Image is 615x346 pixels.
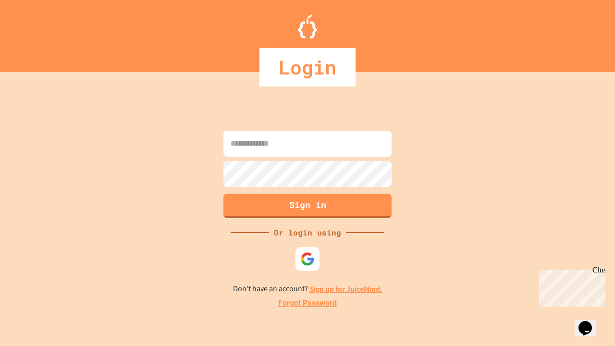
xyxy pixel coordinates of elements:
p: Don't have an account? [233,283,382,295]
img: google-icon.svg [300,252,315,266]
a: Forgot Password [278,297,337,309]
div: Login [259,48,356,86]
div: Or login using [269,227,346,238]
iframe: chat widget [575,308,605,336]
img: Logo.svg [298,14,317,38]
button: Sign in [223,194,392,218]
iframe: chat widget [535,266,605,307]
div: Chat with us now!Close [4,4,66,61]
a: Sign up for JuiceMind. [309,284,382,294]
